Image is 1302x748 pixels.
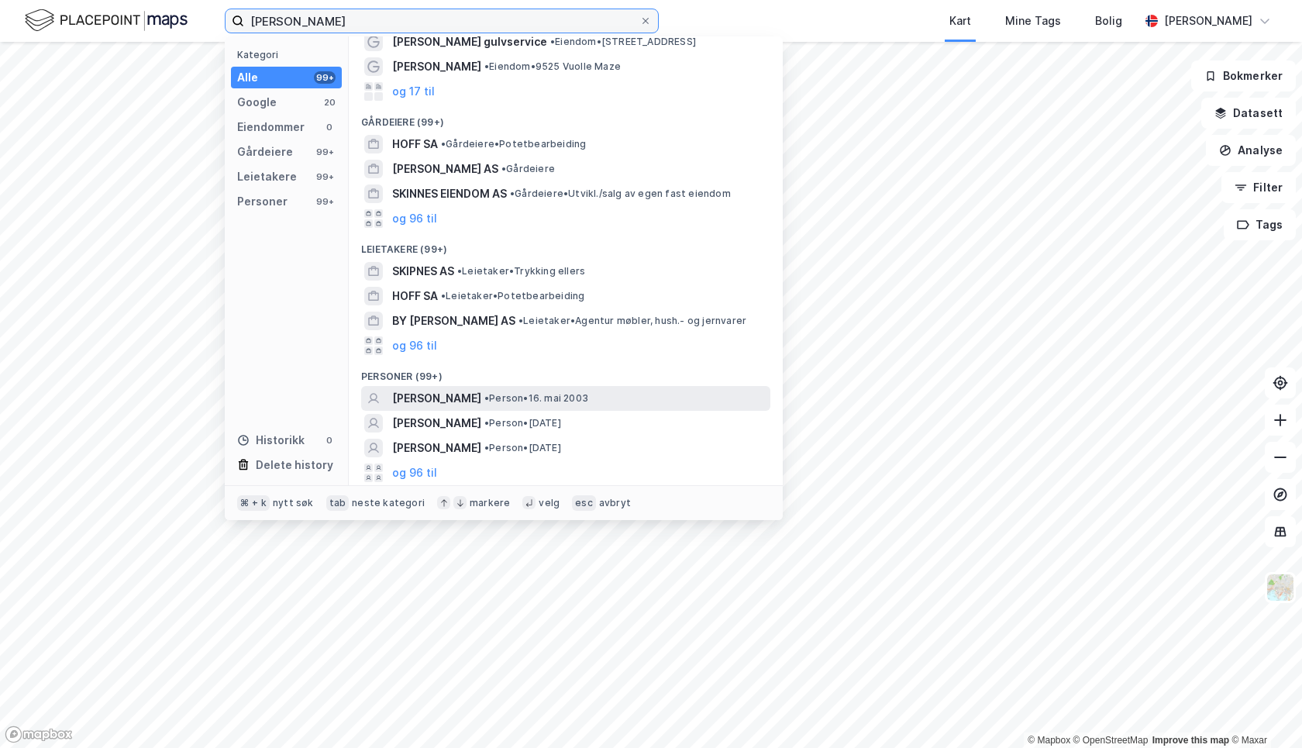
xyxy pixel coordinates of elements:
span: [PERSON_NAME] gulvservice [392,33,547,51]
div: ⌘ + k [237,495,270,511]
button: Tags [1224,209,1296,240]
div: [PERSON_NAME] [1164,12,1252,30]
div: Google [237,93,277,112]
button: og 96 til [392,464,437,482]
div: Personer (99+) [349,358,783,386]
span: • [484,392,489,404]
span: Gårdeiere • Potetbearbeiding [441,138,586,150]
button: Datasett [1201,98,1296,129]
div: Leietakere [237,167,297,186]
span: HOFF SA [392,287,438,305]
div: avbryt [599,497,631,509]
div: 99+ [314,171,336,183]
div: Bolig [1095,12,1122,30]
span: • [484,417,489,429]
div: Kontrollprogram for chat [1224,674,1302,748]
div: Leietakere (99+) [349,231,783,259]
button: og 96 til [392,336,437,355]
a: Mapbox [1028,735,1070,746]
span: SKIPNES AS [392,262,454,281]
div: tab [326,495,350,511]
iframe: Chat Widget [1224,674,1302,748]
button: og 17 til [392,82,435,101]
span: [PERSON_NAME] [392,439,481,457]
div: 99+ [314,146,336,158]
span: Eiendom • 9525 Vuolle Maze [484,60,621,73]
button: og 96 til [392,209,437,228]
div: 20 [323,96,336,109]
img: Z [1266,573,1295,602]
span: SKINNES EIENDOM AS [392,184,507,203]
div: Delete history [256,456,333,474]
div: Personer [237,192,288,211]
div: Kart [949,12,971,30]
a: Improve this map [1152,735,1229,746]
div: velg [539,497,560,509]
span: • [501,163,506,174]
div: markere [470,497,510,509]
div: Kategori [237,49,342,60]
span: Gårdeiere [501,163,555,175]
span: Person • [DATE] [484,417,561,429]
span: [PERSON_NAME] [392,389,481,408]
input: Søk på adresse, matrikkel, gårdeiere, leietakere eller personer [244,9,639,33]
img: logo.f888ab2527a4732fd821a326f86c7f29.svg [25,7,188,34]
span: BY [PERSON_NAME] AS [392,312,515,330]
div: Gårdeiere [237,143,293,161]
span: • [510,188,515,199]
span: • [441,290,446,302]
div: esc [572,495,596,511]
span: Leietaker • Agentur møbler, hush.- og jernvarer [518,315,746,327]
span: • [484,442,489,453]
div: Eiendommer [237,118,305,136]
div: 99+ [314,71,336,84]
span: [PERSON_NAME] [392,414,481,433]
span: Eiendom • [STREET_ADDRESS] [550,36,696,48]
div: neste kategori [352,497,425,509]
span: [PERSON_NAME] AS [392,160,498,178]
span: • [484,60,489,72]
a: OpenStreetMap [1073,735,1149,746]
span: Person • [DATE] [484,442,561,454]
div: Gårdeiere (99+) [349,104,783,132]
button: Analyse [1206,135,1296,166]
div: 99+ [314,195,336,208]
button: Filter [1221,172,1296,203]
div: 0 [323,434,336,446]
span: • [457,265,462,277]
span: HOFF SA [392,135,438,153]
div: nytt søk [273,497,314,509]
span: • [550,36,555,47]
span: Gårdeiere • Utvikl./salg av egen fast eiendom [510,188,731,200]
div: Historikk [237,431,305,450]
div: Mine Tags [1005,12,1061,30]
span: Leietaker • Potetbearbeiding [441,290,584,302]
span: [PERSON_NAME] [392,57,481,76]
button: Bokmerker [1191,60,1296,91]
span: Leietaker • Trykking ellers [457,265,585,277]
span: • [518,315,523,326]
div: Alle [237,68,258,87]
div: 0 [323,121,336,133]
a: Mapbox homepage [5,726,73,743]
span: Person • 16. mai 2003 [484,392,588,405]
span: • [441,138,446,150]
